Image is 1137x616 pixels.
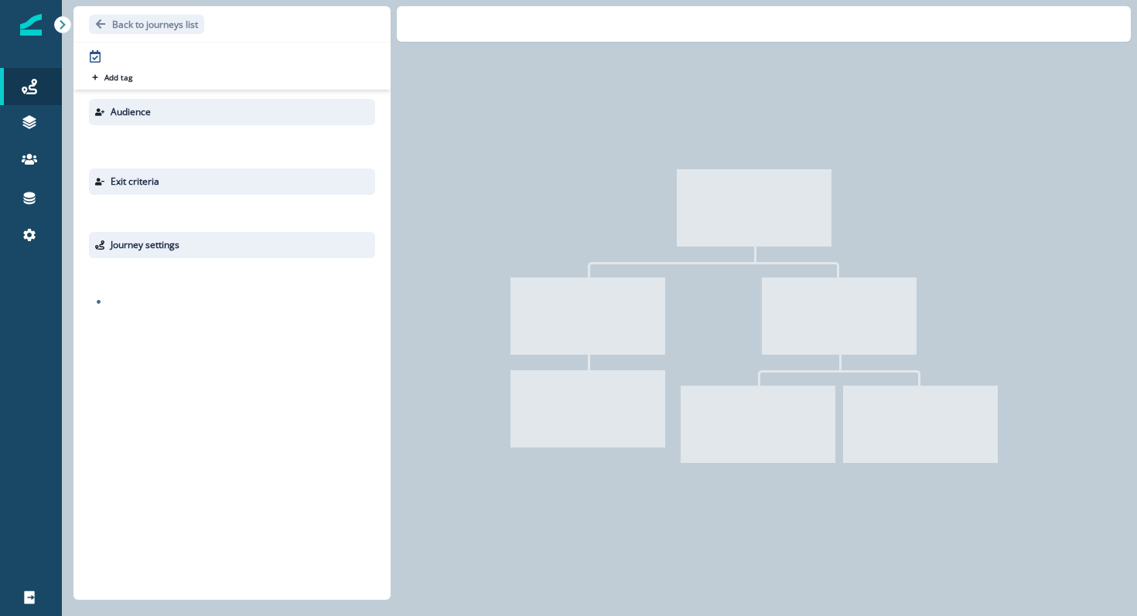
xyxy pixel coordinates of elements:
[89,71,135,83] button: Add tag
[20,14,42,36] img: Inflection
[112,18,198,31] p: Back to journeys list
[89,15,204,34] button: Go back
[111,175,159,189] p: Exit criteria
[104,73,132,82] p: Add tag
[111,105,151,119] p: Audience
[111,238,179,252] p: Journey settings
